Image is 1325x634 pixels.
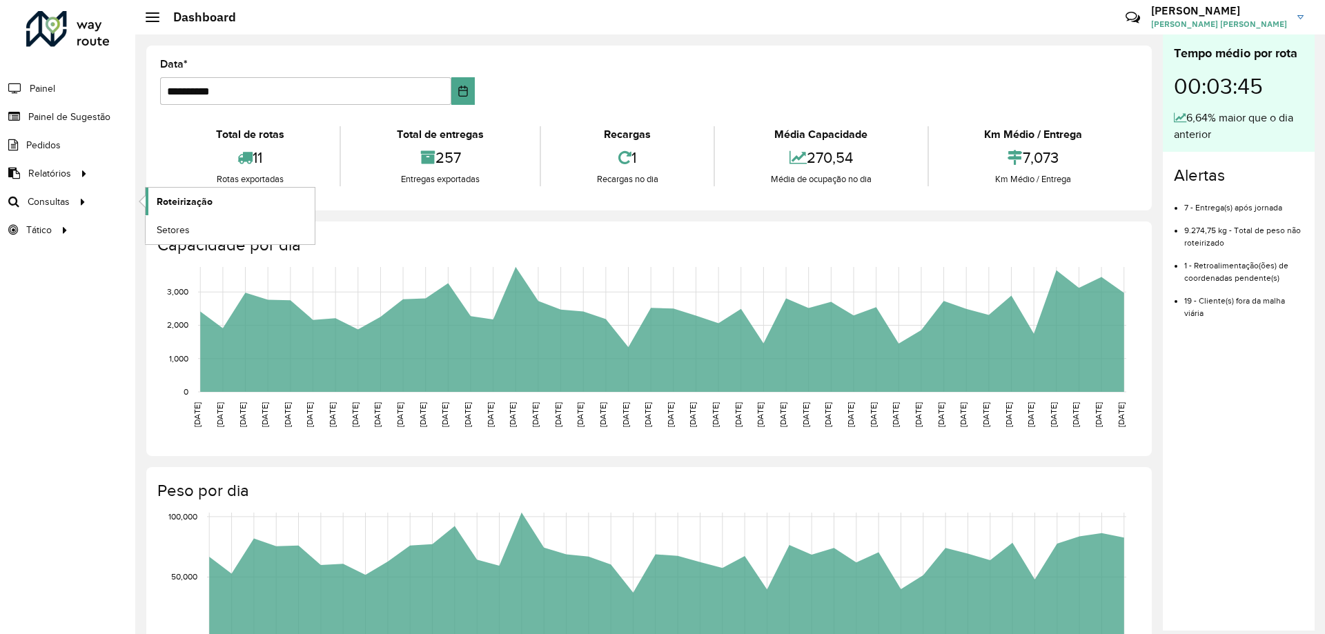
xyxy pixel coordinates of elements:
[1174,44,1304,63] div: Tempo médio por rota
[553,402,562,427] text: [DATE]
[157,223,190,237] span: Setores
[936,402,945,427] text: [DATE]
[26,138,61,152] span: Pedidos
[184,387,188,396] text: 0
[621,402,630,427] text: [DATE]
[891,402,900,427] text: [DATE]
[914,402,923,427] text: [DATE]
[959,402,968,427] text: [DATE]
[1004,402,1013,427] text: [DATE]
[28,110,110,124] span: Painel de Sugestão
[167,321,188,330] text: 2,000
[846,402,855,427] text: [DATE]
[168,512,197,521] text: 100,000
[1151,4,1287,17] h3: [PERSON_NAME]
[30,81,55,96] span: Painel
[1118,3,1148,32] a: Contato Rápido
[28,195,70,209] span: Consultas
[756,402,765,427] text: [DATE]
[1174,166,1304,186] h4: Alertas
[160,56,188,72] label: Data
[328,402,337,427] text: [DATE]
[418,402,427,427] text: [DATE]
[666,402,675,427] text: [DATE]
[167,287,188,296] text: 3,000
[344,143,536,172] div: 257
[395,402,404,427] text: [DATE]
[164,143,336,172] div: 11
[734,402,743,427] text: [DATE]
[344,126,536,143] div: Total de entregas
[1117,402,1126,427] text: [DATE]
[146,188,315,215] a: Roteirização
[869,402,878,427] text: [DATE]
[171,573,197,582] text: 50,000
[643,402,652,427] text: [DATE]
[157,481,1138,501] h4: Peso por dia
[440,402,449,427] text: [DATE]
[157,195,213,209] span: Roteirização
[305,402,314,427] text: [DATE]
[1184,249,1304,284] li: 1 - Retroalimentação(ões) de coordenadas pendente(s)
[1174,110,1304,143] div: 6,64% maior que o dia anterior
[1184,284,1304,319] li: 19 - Cliente(s) fora da malha viária
[544,126,710,143] div: Recargas
[1049,402,1058,427] text: [DATE]
[531,402,540,427] text: [DATE]
[544,143,710,172] div: 1
[260,402,269,427] text: [DATE]
[238,402,247,427] text: [DATE]
[164,172,336,186] div: Rotas exportadas
[157,235,1138,255] h4: Capacidade por dia
[164,126,336,143] div: Total de rotas
[283,402,292,427] text: [DATE]
[932,143,1135,172] div: 7,073
[146,216,315,244] a: Setores
[193,402,202,427] text: [DATE]
[981,402,990,427] text: [DATE]
[1026,402,1035,427] text: [DATE]
[801,402,810,427] text: [DATE]
[1151,18,1287,30] span: [PERSON_NAME] [PERSON_NAME]
[28,166,71,181] span: Relatórios
[688,402,697,427] text: [DATE]
[508,402,517,427] text: [DATE]
[1071,402,1080,427] text: [DATE]
[451,77,475,105] button: Choose Date
[718,126,923,143] div: Média Capacidade
[544,172,710,186] div: Recargas no dia
[823,402,832,427] text: [DATE]
[598,402,607,427] text: [DATE]
[718,172,923,186] div: Média de ocupação no dia
[1184,191,1304,214] li: 7 - Entrega(s) após jornada
[718,143,923,172] div: 270,54
[26,223,52,237] span: Tático
[344,172,536,186] div: Entregas exportadas
[932,172,1135,186] div: Km Médio / Entrega
[463,402,472,427] text: [DATE]
[778,402,787,427] text: [DATE]
[932,126,1135,143] div: Km Médio / Entrega
[215,402,224,427] text: [DATE]
[1174,63,1304,110] div: 00:03:45
[351,402,360,427] text: [DATE]
[1184,214,1304,249] li: 9.274,75 kg - Total de peso não roteirizado
[486,402,495,427] text: [DATE]
[373,402,382,427] text: [DATE]
[159,10,236,25] h2: Dashboard
[169,354,188,363] text: 1,000
[576,402,585,427] text: [DATE]
[711,402,720,427] text: [DATE]
[1094,402,1103,427] text: [DATE]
